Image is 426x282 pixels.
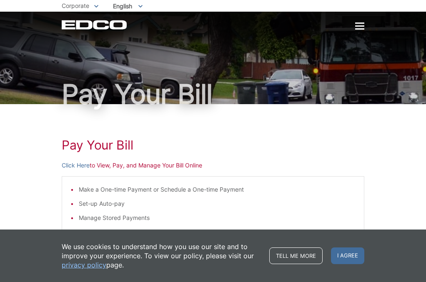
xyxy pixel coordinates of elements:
[269,247,323,264] a: Tell me more
[79,213,356,222] li: Manage Stored Payments
[62,161,364,170] p: to View, Pay, and Manage Your Bill Online
[79,199,356,208] li: Set-up Auto-pay
[79,227,356,237] li: Go Paperless
[62,81,364,107] h1: Pay Your Bill
[62,2,89,9] span: Corporate
[62,20,128,30] a: EDCD logo. Return to the homepage.
[62,260,106,270] a: privacy policy
[62,137,364,152] h1: Pay Your Bill
[62,242,261,270] p: We use cookies to understand how you use our site and to improve your experience. To view our pol...
[62,161,90,170] a: Click Here
[79,185,356,194] li: Make a One-time Payment or Schedule a One-time Payment
[331,247,364,264] span: I agree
